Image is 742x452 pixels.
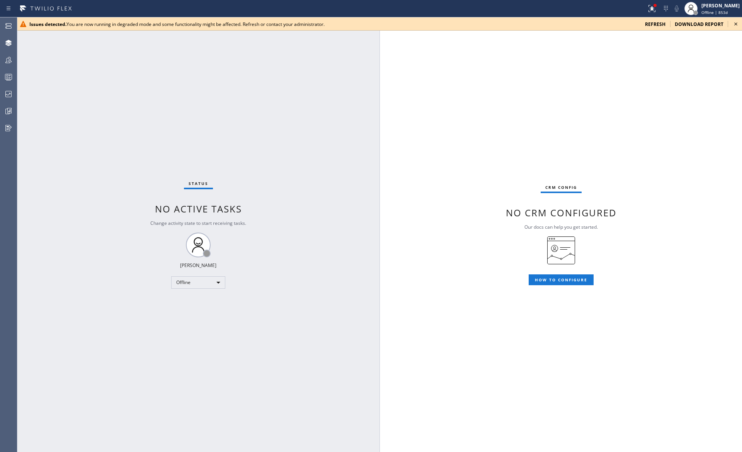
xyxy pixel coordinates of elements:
span: Our docs can help you get started. [524,224,598,230]
span: No CRM configured [506,206,616,219]
b: Issues detected. [29,21,66,27]
div: Offline [171,276,225,289]
span: refresh [645,21,665,27]
span: Status [189,181,208,186]
span: Offline | 853d [701,10,728,15]
div: [PERSON_NAME] [180,262,216,269]
button: Mute [671,3,682,14]
div: You are now running in degraded mode and some functionality might be affected. Refresh or contact... [29,21,639,27]
span: HOW TO CONFIGURE [535,277,587,282]
span: download report [675,21,723,27]
div: [PERSON_NAME] [701,2,740,9]
span: Change activity state to start receiving tasks. [150,220,246,226]
span: CRM config [545,185,577,190]
span: No active tasks [155,202,242,215]
button: HOW TO CONFIGURE [529,274,594,285]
